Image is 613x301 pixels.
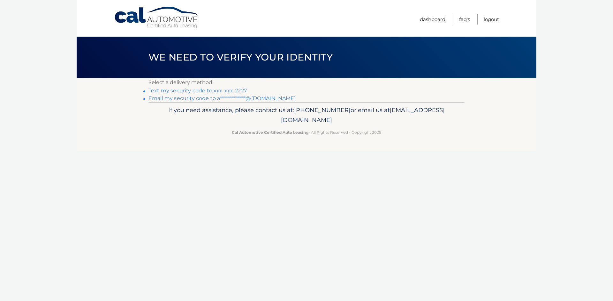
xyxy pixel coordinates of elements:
[148,78,465,87] p: Select a delivery method:
[153,105,460,125] p: If you need assistance, please contact us at: or email us at
[420,14,445,25] a: Dashboard
[294,106,351,114] span: [PHONE_NUMBER]
[232,130,308,135] strong: Cal Automotive Certified Auto Leasing
[459,14,470,25] a: FAQ's
[484,14,499,25] a: Logout
[148,51,333,63] span: We need to verify your identity
[114,6,200,29] a: Cal Automotive
[153,129,460,136] p: - All Rights Reserved - Copyright 2025
[148,88,247,94] a: Text my security code to xxx-xxx-2227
